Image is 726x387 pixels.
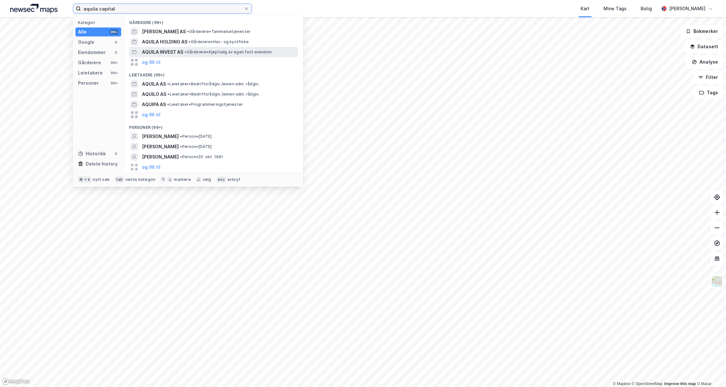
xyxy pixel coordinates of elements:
div: Personer [78,79,99,87]
a: Mapbox homepage [2,378,30,385]
span: Gårdeiere • Kjøp/salg av egen fast eiendom [184,50,272,55]
span: • [180,144,182,149]
div: velg [203,177,211,182]
span: AQUILA HOLDING AS [142,38,187,46]
div: Eiendommer [78,49,106,56]
div: 0 [113,50,119,55]
span: Gårdeiere • Hav- og kystfiske [189,39,249,44]
a: OpenStreetMap [632,382,663,386]
div: Kontrollprogram for chat [694,356,726,387]
div: 99+ [110,81,119,86]
button: Analyse [686,56,723,68]
button: Datasett [684,40,723,53]
button: og 96 til [142,163,160,171]
div: 0 [113,40,119,45]
div: ⌘ + k [78,176,91,183]
div: Gårdeiere [78,59,101,66]
div: Gårdeiere (99+) [124,15,303,27]
div: markere [174,177,191,182]
div: Leietakere (99+) [124,67,303,79]
div: neste kategori [126,177,156,182]
span: Gårdeiere • Tannhelsetjenester [187,29,251,34]
a: Improve this map [664,382,696,386]
span: [PERSON_NAME] AS [142,28,186,35]
div: Alle [78,28,87,36]
iframe: Chat Widget [694,356,726,387]
span: • [184,50,186,54]
button: og 96 til [142,111,160,119]
img: Z [711,275,723,288]
span: • [189,39,191,44]
span: Leietaker • Bedriftsrådgiv./annen adm. rådgiv. [167,81,259,87]
span: • [180,154,182,159]
div: 99+ [110,60,119,65]
span: AQUILA AS [142,80,166,88]
div: tab [115,176,124,183]
span: Leietaker • Bedriftsrådgiv./annen adm. rådgiv. [168,92,260,97]
div: Historikk [78,150,106,158]
span: Person • [DATE] [180,144,212,149]
button: og 96 til [142,58,160,66]
button: Filter [693,71,723,84]
span: AQUIPA AS [142,101,166,108]
a: Mapbox [613,382,630,386]
div: avbryt [227,177,240,182]
span: AQUILA INVEST AS [142,48,183,56]
div: Bolig [641,5,652,12]
div: Mine Tags [604,5,627,12]
div: Kart [581,5,589,12]
div: nytt søk [93,177,110,182]
span: AQUILO AS [142,90,166,98]
span: [PERSON_NAME] [142,133,179,140]
span: Person • [DATE] [180,134,212,139]
input: Søk på adresse, matrikkel, gårdeiere, leietakere eller personer [81,4,244,13]
div: Google [78,38,94,46]
div: 0 [113,151,119,156]
span: [PERSON_NAME] [142,143,179,151]
span: Person • 20. okt. 1991 [180,154,223,159]
button: Tags [694,86,723,99]
div: 99+ [110,70,119,75]
span: • [180,134,182,139]
div: Leietakere [78,69,103,77]
span: • [167,102,169,107]
div: 99+ [110,29,119,35]
span: [PERSON_NAME] [142,153,179,161]
img: logo.a4113a55bc3d86da70a041830d287a7e.svg [10,4,58,13]
div: [PERSON_NAME] [669,5,706,12]
span: Leietaker • Programmeringstjenester [167,102,243,107]
div: Delete history [86,160,118,168]
div: Kategori [78,20,121,25]
span: • [168,92,169,97]
button: Bokmerker [680,25,723,38]
span: • [187,29,189,34]
div: esc [216,176,226,183]
div: Personer (99+) [124,120,303,131]
span: • [167,81,169,86]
